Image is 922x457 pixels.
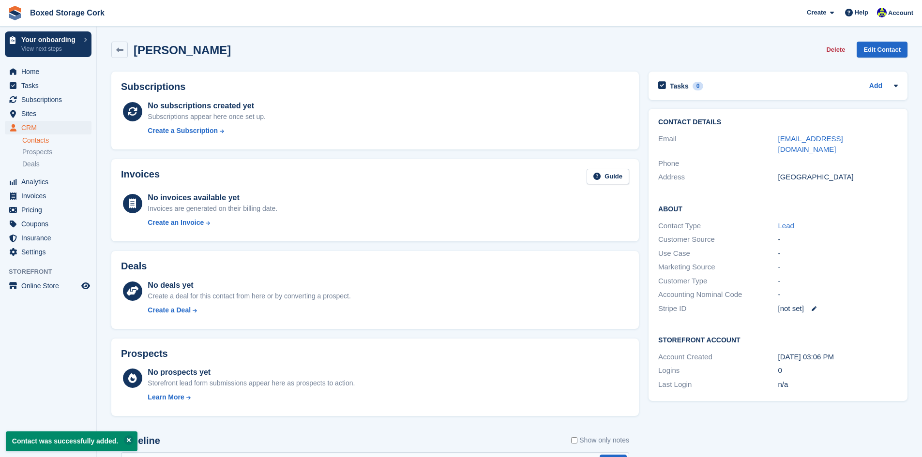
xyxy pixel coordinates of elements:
[9,267,96,277] span: Storefront
[670,82,689,90] h2: Tasks
[148,192,277,204] div: No invoices available yet
[21,203,79,217] span: Pricing
[134,44,231,57] h2: [PERSON_NAME]
[21,44,79,53] p: View next steps
[22,136,91,145] a: Contacts
[877,8,887,17] img: Vincent
[22,147,52,157] span: Prospects
[5,107,91,120] a: menu
[21,65,79,78] span: Home
[6,431,137,451] p: Contact was successfully added.
[822,42,849,58] button: Delete
[148,305,350,315] a: Create a Deal
[5,31,91,57] a: Your onboarding View next steps
[148,126,266,136] a: Create a Subscription
[148,378,355,388] div: Storefront lead form submissions appear here as prospects to action.
[121,261,147,272] h2: Deals
[658,248,778,259] div: Use Case
[148,305,191,315] div: Create a Deal
[658,303,778,314] div: Stripe ID
[148,280,350,291] div: No deals yet
[5,175,91,189] a: menu
[148,392,184,402] div: Learn More
[22,159,91,169] a: Deals
[80,280,91,292] a: Preview store
[121,435,160,446] h2: Timeline
[778,365,898,376] div: 0
[778,248,898,259] div: -
[148,367,355,378] div: No prospects yet
[869,81,882,92] a: Add
[148,126,218,136] div: Create a Subscription
[5,65,91,78] a: menu
[857,42,907,58] a: Edit Contact
[148,204,277,214] div: Invoices are generated on their billing date.
[658,262,778,273] div: Marketing Source
[658,276,778,287] div: Customer Type
[855,8,868,17] span: Help
[5,121,91,134] a: menu
[5,217,91,231] a: menu
[21,217,79,231] span: Coupons
[22,160,40,169] span: Deals
[571,435,629,445] label: Show only notes
[658,118,898,126] h2: Contact Details
[22,147,91,157] a: Prospects
[21,245,79,259] span: Settings
[587,169,629,185] a: Guide
[778,379,898,390] div: n/a
[888,8,913,18] span: Account
[658,365,778,376] div: Logins
[121,169,160,185] h2: Invoices
[8,6,22,20] img: stora-icon-8386f47178a22dfd0bd8f6a31ec36ba5ce8667c1dd55bd0f319d3a0aa187defe.svg
[21,79,79,92] span: Tasks
[658,335,898,344] h2: Storefront Account
[778,234,898,245] div: -
[778,172,898,183] div: [GEOGRAPHIC_DATA]
[778,262,898,273] div: -
[148,392,355,402] a: Learn More
[26,5,108,21] a: Boxed Storage Cork
[21,93,79,106] span: Subscriptions
[5,93,91,106] a: menu
[658,289,778,300] div: Accounting Nominal Code
[778,221,794,230] a: Lead
[5,79,91,92] a: menu
[658,172,778,183] div: Address
[658,221,778,232] div: Contact Type
[658,352,778,363] div: Account Created
[148,291,350,301] div: Create a deal for this contact from here or by converting a prospect.
[148,112,266,122] div: Subscriptions appear here once set up.
[693,82,704,90] div: 0
[658,204,898,213] h2: About
[21,121,79,134] span: CRM
[5,231,91,245] a: menu
[21,189,79,203] span: Invoices
[21,36,79,43] p: Your onboarding
[778,276,898,287] div: -
[121,81,629,92] h2: Subscriptions
[5,203,91,217] a: menu
[658,158,778,169] div: Phone
[658,234,778,245] div: Customer Source
[21,107,79,120] span: Sites
[21,279,79,293] span: Online Store
[148,218,277,228] a: Create an Invoice
[778,289,898,300] div: -
[571,435,577,445] input: Show only notes
[148,100,266,112] div: No subscriptions created yet
[778,352,898,363] div: [DATE] 03:06 PM
[658,133,778,155] div: Email
[5,279,91,293] a: menu
[807,8,826,17] span: Create
[5,245,91,259] a: menu
[148,218,204,228] div: Create an Invoice
[121,348,168,359] h2: Prospects
[778,134,843,154] a: [EMAIL_ADDRESS][DOMAIN_NAME]
[778,303,898,314] div: [not set]
[21,175,79,189] span: Analytics
[5,189,91,203] a: menu
[658,379,778,390] div: Last Login
[21,231,79,245] span: Insurance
